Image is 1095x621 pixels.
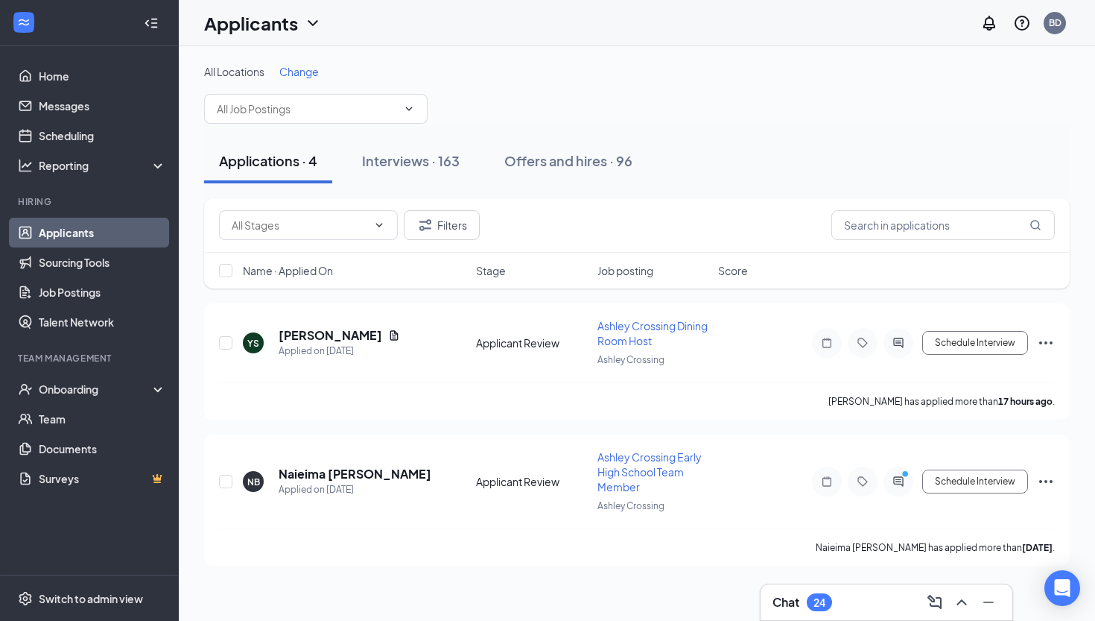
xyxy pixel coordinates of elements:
svg: Note [818,476,836,488]
input: Search in applications [831,210,1055,240]
input: All Stages [232,217,367,233]
div: Interviews · 163 [362,151,460,170]
svg: WorkstreamLogo [16,15,31,30]
svg: ComposeMessage [926,593,944,611]
svg: PrimaryDot [898,470,916,482]
a: Talent Network [39,307,166,337]
a: Team [39,404,166,434]
svg: ChevronDown [304,14,322,32]
svg: ActiveChat [889,476,907,488]
button: Minimize [977,590,1000,614]
span: Ashley Crossing Dining Room Host [597,319,708,347]
p: [PERSON_NAME] has applied more than . [828,395,1055,408]
span: Job posting [597,263,653,278]
svg: Tag [854,476,872,488]
h5: [PERSON_NAME] [279,327,382,344]
svg: Analysis [18,158,33,173]
svg: UserCheck [18,382,33,397]
div: BD [1049,16,1061,29]
svg: Document [388,330,400,341]
div: Switch to admin view [39,591,143,606]
span: Change [279,65,319,78]
svg: ChevronDown [403,103,415,115]
svg: Notifications [980,14,998,32]
svg: ChevronDown [373,219,385,231]
button: ComposeMessage [923,590,947,614]
h1: Applicants [204,10,298,36]
svg: Collapse [144,16,159,31]
button: Filter Filters [404,210,480,240]
a: Sourcing Tools [39,248,166,277]
div: Offers and hires · 96 [504,151,632,170]
svg: Ellipses [1037,334,1055,352]
svg: Minimize [980,593,997,611]
div: Open Intercom Messenger [1044,570,1080,606]
button: Schedule Interview [922,470,1028,494]
button: ChevronUp [950,590,974,614]
a: Home [39,61,166,91]
svg: Settings [18,591,33,606]
span: Ashley Crossing [597,354,664,365]
svg: Tag [854,337,872,349]
span: Score [718,263,748,278]
div: Onboarding [39,382,153,397]
span: Name · Applied On [243,263,333,278]
p: Naieima [PERSON_NAME] has applied more than . [816,541,1055,554]
svg: QuestionInfo [1013,14,1031,32]
div: Team Management [18,352,163,365]
a: Applicants [39,218,166,248]
svg: Note [818,337,836,349]
div: Applications · 4 [219,151,317,170]
h3: Chat [772,594,799,611]
b: 17 hours ago [998,396,1053,407]
div: YS [247,337,259,350]
span: Stage [476,263,506,278]
div: Reporting [39,158,167,173]
span: Ashley Crossing Early High School Team Member [597,450,702,494]
svg: MagnifyingGlass [1029,219,1041,231]
input: All Job Postings [217,101,397,117]
div: Applicant Review [476,335,588,350]
a: Scheduling [39,121,166,151]
span: Ashley Crossing [597,500,664,511]
a: Messages [39,91,166,121]
h5: Naieima [PERSON_NAME] [279,466,431,482]
svg: ActiveChat [889,337,907,349]
div: Applicant Review [476,474,588,489]
svg: Filter [416,216,434,234]
div: NB [247,476,260,488]
a: Documents [39,434,166,464]
div: Applied on [DATE] [279,482,431,497]
button: Schedule Interview [922,331,1028,355]
b: [DATE] [1022,542,1053,553]
div: Hiring [18,195,163,208]
a: SurveysCrown [39,464,166,494]
a: Job Postings [39,277,166,307]
span: All Locations [204,65,264,78]
svg: Ellipses [1037,473,1055,491]
svg: ChevronUp [953,593,971,611]
div: Applied on [DATE] [279,344,400,359]
div: 24 [813,596,825,609]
